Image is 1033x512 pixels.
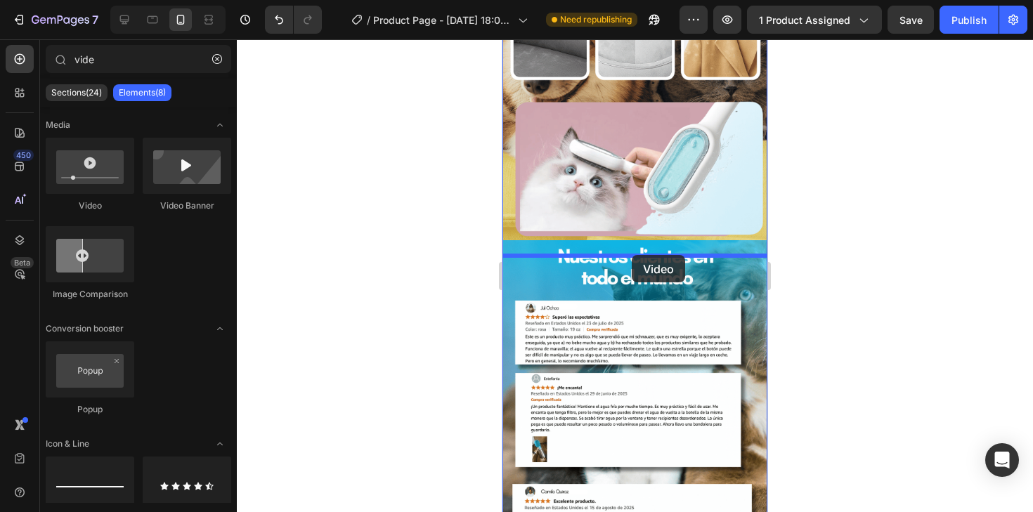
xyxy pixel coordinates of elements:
button: 1 product assigned [747,6,882,34]
span: Toggle open [209,433,231,455]
div: Video [46,199,134,212]
button: Save [888,6,934,34]
button: 7 [6,6,105,34]
div: Undo/Redo [265,6,322,34]
span: Icon & Line [46,438,89,450]
p: 7 [92,11,98,28]
iframe: Design area [502,39,767,512]
span: Toggle open [209,317,231,340]
button: Publish [940,6,999,34]
span: Need republishing [560,13,632,26]
span: Toggle open [209,114,231,136]
span: 1 product assigned [759,13,850,27]
input: Search Sections & Elements [46,45,231,73]
span: Conversion booster [46,322,124,335]
span: / [367,13,370,27]
div: 450 [13,150,34,161]
div: Open Intercom Messenger [985,443,1019,477]
div: Image Comparison [46,288,134,301]
span: Product Page - [DATE] 18:05:17 [373,13,512,27]
div: Video Banner [143,199,231,212]
span: Save [899,14,923,26]
p: Elements(8) [119,87,166,98]
div: Publish [951,13,987,27]
p: Sections(24) [51,87,102,98]
span: Media [46,119,70,131]
div: Beta [11,257,34,268]
div: Popup [46,403,134,416]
